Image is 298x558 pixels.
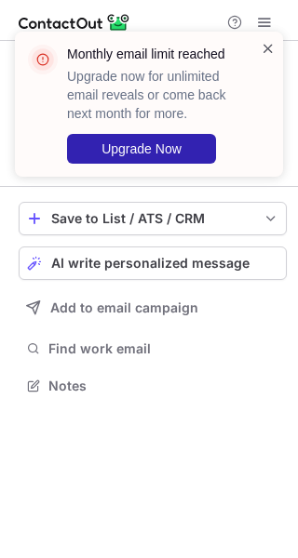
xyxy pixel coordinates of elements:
[28,45,58,74] img: error
[48,340,279,357] span: Find work email
[50,300,198,315] span: Add to email campaign
[19,11,130,33] img: ContactOut v5.3.10
[48,378,279,394] span: Notes
[19,373,287,399] button: Notes
[67,67,238,123] p: Upgrade now for unlimited email reveals or come back next month for more.
[51,256,250,271] span: AI write personalized message
[19,246,287,280] button: AI write personalized message
[19,202,287,235] button: save-profile-one-click
[51,211,254,226] div: Save to List / ATS / CRM
[102,141,182,156] span: Upgrade Now
[67,45,238,63] header: Monthly email limit reached
[19,291,287,325] button: Add to email campaign
[67,134,216,164] button: Upgrade Now
[19,336,287,362] button: Find work email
